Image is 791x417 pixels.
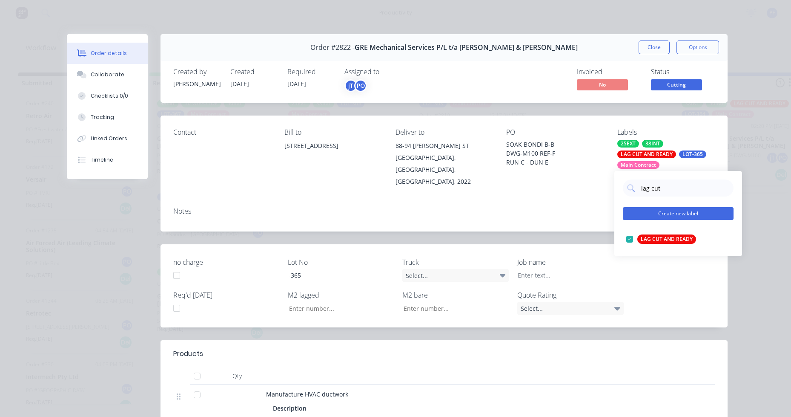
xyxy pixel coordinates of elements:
[517,257,624,267] label: Job name
[173,68,220,76] div: Created by
[402,257,509,267] label: Truck
[402,290,509,300] label: M2 bare
[623,233,699,245] button: LAG CUT AND READY
[344,79,367,92] button: jTPO
[288,257,394,267] label: Lot No
[67,43,148,64] button: Order details
[67,128,148,149] button: Linked Orders
[617,128,715,136] div: Labels
[67,85,148,107] button: Checklists 0/0
[395,140,493,152] div: 88-94 [PERSON_NAME] ST
[173,257,280,267] label: no charge
[637,235,696,244] div: LAG CUT AND READY
[67,149,148,171] button: Timeline
[230,80,249,88] span: [DATE]
[230,68,277,76] div: Created
[395,128,493,136] div: Deliver to
[344,79,357,92] div: jT
[651,79,702,90] span: Cutting
[91,135,127,142] div: Linked Orders
[617,140,639,148] div: 25EXT
[173,290,280,300] label: Req'd [DATE]
[676,41,719,54] button: Options
[506,140,604,167] div: SOAK BONDI B-B DWG-M100 REF-F RUN C - DUN E
[395,140,493,188] div: 88-94 [PERSON_NAME] ST[GEOGRAPHIC_DATA], [GEOGRAPHIC_DATA], [GEOGRAPHIC_DATA], 2022
[212,368,263,385] div: Qty
[173,128,271,136] div: Contact
[266,390,348,398] span: Manufacture HVAC ductwork
[173,207,715,215] div: Notes
[617,151,676,158] div: LAG CUT AND READY
[402,269,509,282] div: Select...
[91,92,128,100] div: Checklists 0/0
[91,49,127,57] div: Order details
[91,156,113,164] div: Timeline
[642,140,663,148] div: 38INT
[623,207,734,220] button: Create new label
[344,68,430,76] div: Assigned to
[640,180,729,197] input: Search labels
[282,302,394,315] input: Enter number...
[284,140,382,152] div: [STREET_ADDRESS]
[287,80,306,88] span: [DATE]
[173,349,203,359] div: Products
[288,290,394,300] label: M2 lagged
[91,113,114,121] div: Tracking
[517,290,624,300] label: Quote Rating
[506,128,604,136] div: PO
[284,128,382,136] div: Bill to
[287,68,334,76] div: Required
[173,79,220,88] div: [PERSON_NAME]
[679,151,706,158] div: LOT-365
[91,71,124,78] div: Collaborate
[67,107,148,128] button: Tracking
[273,402,310,414] div: Description
[577,79,628,90] span: No
[395,152,493,188] div: [GEOGRAPHIC_DATA], [GEOGRAPHIC_DATA], [GEOGRAPHIC_DATA], 2022
[355,43,578,52] span: GRE Mechanical Services P/L t/a [PERSON_NAME] & [PERSON_NAME]
[67,64,148,85] button: Collaborate
[310,43,355,52] span: Order #2822 -
[354,79,367,92] div: PO
[284,140,382,167] div: [STREET_ADDRESS]
[517,302,624,315] div: Select...
[639,41,670,54] button: Close
[396,302,509,315] input: Enter number...
[651,68,715,76] div: Status
[282,269,388,281] div: -365
[617,161,659,169] div: Main Contract
[577,68,641,76] div: Invoiced
[651,79,702,92] button: Cutting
